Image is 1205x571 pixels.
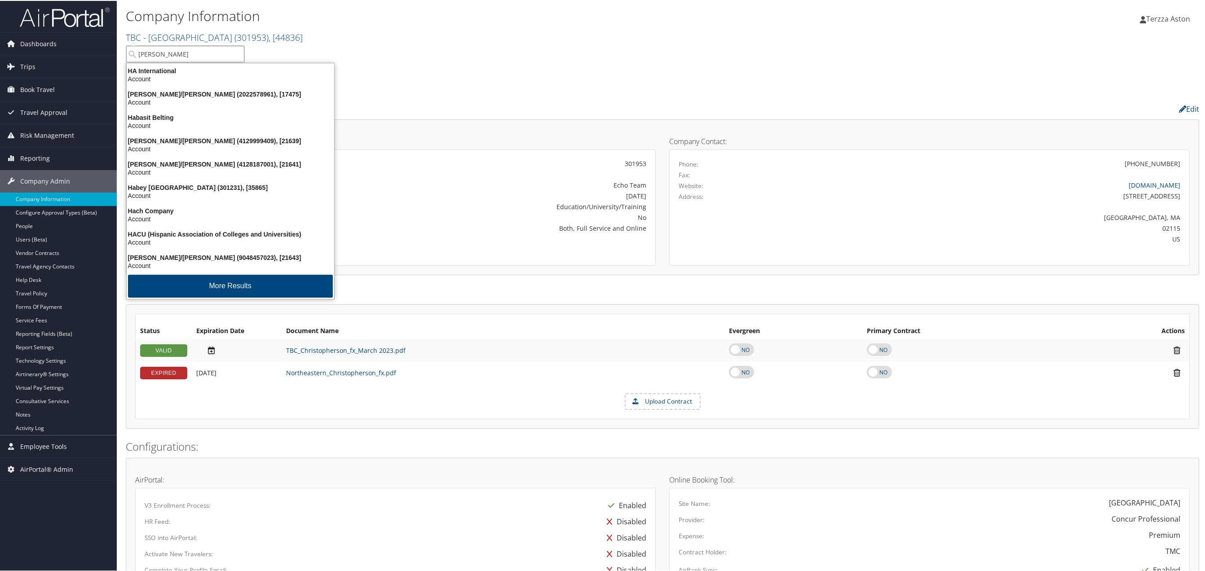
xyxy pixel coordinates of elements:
[121,97,340,105] div: Account
[602,529,646,545] div: Disabled
[724,322,862,338] th: Evergreen
[121,144,340,152] div: Account
[316,190,646,200] div: [DATE]
[679,547,727,556] label: Contract Holder:
[145,500,211,509] label: V3 Enrollment Process:
[121,191,340,199] div: Account
[121,261,340,269] div: Account
[626,393,700,408] label: Upload Contract
[20,457,73,480] span: AirPortal® Admin
[1169,367,1185,377] i: Remove Contract
[1125,158,1180,167] div: [PHONE_NUMBER]
[669,475,1190,483] h4: Online Booking Tool:
[1112,513,1180,523] div: Concur Professional
[1140,4,1199,31] a: Terzza Aston
[128,274,333,297] button: More Results
[1149,529,1180,540] div: Premium
[1169,345,1185,354] i: Remove Contract
[286,368,396,376] a: Northeastern_Christopherson_fx.pdf
[196,345,277,354] div: Add/Edit Date
[121,167,340,176] div: Account
[20,55,35,77] span: Trips
[126,438,1199,453] h2: Configurations:
[602,513,646,529] div: Disabled
[1078,322,1189,338] th: Actions
[121,136,340,144] div: [PERSON_NAME]/[PERSON_NAME] (4129999409), [21639]
[679,180,703,189] label: Website:
[234,31,269,43] span: ( 301953 )
[121,206,340,214] div: Hach Company
[121,183,340,191] div: Habey [GEOGRAPHIC_DATA] (301231), [35865]
[602,545,646,561] div: Disabled
[679,191,703,200] label: Address:
[286,345,406,354] a: TBC_Christopherson_fx_March 2023.pdf
[604,496,646,513] div: Enabled
[808,190,1180,200] div: [STREET_ADDRESS]
[282,322,724,338] th: Document Name
[121,113,340,121] div: Habasit Belting
[20,146,50,169] span: Reporting
[126,100,837,115] h2: Company Profile:
[20,6,110,27] img: airportal-logo.png
[679,514,705,523] label: Provider:
[145,549,213,558] label: Activate New Travelers:
[121,66,340,74] div: HA International
[1129,180,1180,189] a: [DOMAIN_NAME]
[192,322,282,338] th: Expiration Date
[316,223,646,232] div: Both, Full Service and Online
[1109,496,1180,507] div: [GEOGRAPHIC_DATA]
[1146,13,1190,23] span: Terzza Aston
[196,368,216,376] span: [DATE]
[121,89,340,97] div: [PERSON_NAME]/[PERSON_NAME] (2022578961), [17475]
[140,343,187,356] div: VALID
[20,32,57,54] span: Dashboards
[316,158,646,167] div: 301953
[20,435,67,457] span: Employee Tools
[121,74,340,82] div: Account
[121,237,340,246] div: Account
[20,101,67,123] span: Travel Approval
[145,532,197,541] label: SSO into AirPortal:
[121,159,340,167] div: [PERSON_NAME]/[PERSON_NAME] (4128187001), [21641]
[126,6,841,25] h1: Company Information
[808,212,1180,221] div: [GEOGRAPHIC_DATA], MA
[121,253,340,261] div: [PERSON_NAME]/[PERSON_NAME] (9048457023), [21643]
[126,31,303,43] a: TBC - [GEOGRAPHIC_DATA]
[126,285,1199,300] h2: Contracts:
[1165,545,1180,556] div: TMC
[679,498,710,507] label: Site Name:
[316,212,646,221] div: No
[145,516,170,525] label: HR Feed:
[135,137,656,144] h4: Account Details:
[669,137,1190,144] h4: Company Contact:
[20,123,74,146] span: Risk Management
[269,31,303,43] span: , [ 44836 ]
[1179,103,1199,113] a: Edit
[316,180,646,189] div: Echo Team
[808,223,1180,232] div: 02115
[136,322,192,338] th: Status
[126,45,244,61] input: Search Accounts
[140,366,187,378] div: EXPIRED
[121,214,340,222] div: Account
[196,368,277,376] div: Add/Edit Date
[121,229,340,237] div: HACU (Hispanic Association of Colleges and Universities)
[679,159,698,168] label: Phone:
[862,322,1077,338] th: Primary Contract
[316,201,646,211] div: Education/University/Training
[20,78,55,100] span: Book Travel
[20,169,70,192] span: Company Admin
[679,531,704,540] label: Expense:
[808,233,1180,243] div: US
[121,121,340,129] div: Account
[679,170,690,179] label: Fax:
[135,475,656,483] h4: AirPortal:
